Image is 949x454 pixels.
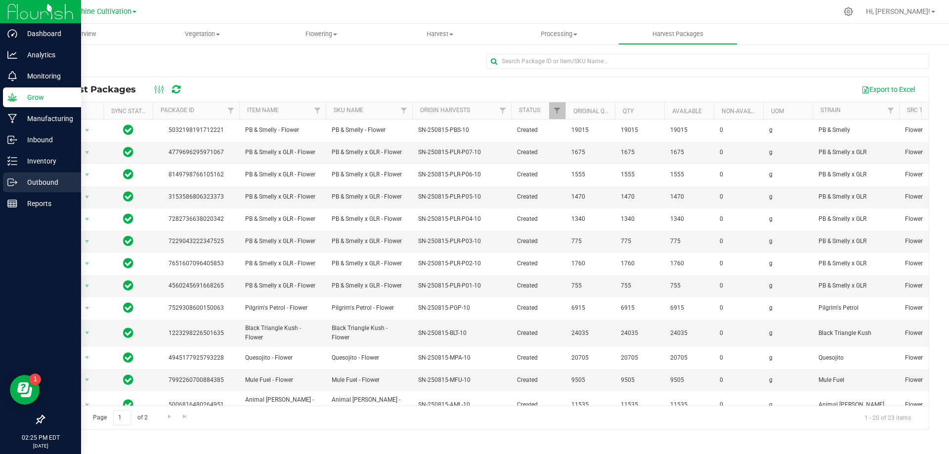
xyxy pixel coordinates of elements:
span: 1340 [670,214,708,224]
span: Created [517,192,560,202]
span: Flower [905,281,943,290]
input: 1 [113,410,131,425]
span: Created [517,170,560,179]
span: PB & Smelly x GLR [819,237,893,246]
span: 19015 [670,125,708,135]
button: Export to Excel [855,81,921,98]
span: In Sync [123,373,133,387]
span: Created [517,353,560,363]
span: In Sync [123,301,133,315]
span: Flower [905,192,943,202]
a: Filter [309,102,326,119]
span: 1675 [670,148,708,157]
span: Animal [PERSON_NAME] - Flower [332,395,406,414]
span: PB & Smelly x GLR [819,281,893,290]
span: 1675 [621,148,658,157]
span: 20705 [670,353,708,363]
span: 0 [720,353,757,363]
iframe: Resource center [10,375,40,405]
span: Harvest [381,30,499,39]
span: select [81,351,93,365]
span: g [769,281,807,290]
span: select [81,279,93,293]
span: g [769,237,807,246]
a: Sync Status [111,108,149,115]
p: Monitoring [17,70,77,82]
span: SN-250815-MFU-10 [418,375,471,385]
inline-svg: Manufacturing [7,114,17,124]
input: Search Package ID or Item/SKU Name... [486,54,929,69]
a: Overview [24,24,143,44]
span: select [81,235,93,248]
span: In Sync [123,234,133,248]
span: Mule Fuel [819,375,893,385]
span: 1470 [571,192,609,202]
span: In Sync [123,212,133,226]
span: Flower [905,303,943,313]
span: Flower [905,259,943,268]
span: SN-250815-MPA-10 [418,353,471,363]
p: Outbound [17,176,77,188]
span: PB & Smelly x GLR [819,170,893,179]
span: In Sync [123,326,133,340]
span: In Sync [123,167,133,181]
span: Flower [905,125,943,135]
span: Flower [905,148,943,157]
span: In Sync [123,351,133,365]
span: 1760 [621,259,658,268]
p: Inbound [17,134,77,146]
span: g [769,353,807,363]
a: Harvest [381,24,500,44]
span: SN-250815-PLR-P01-10 [418,281,481,290]
div: Manage settings [842,7,855,16]
inline-svg: Dashboard [7,29,17,39]
p: [DATE] [4,442,77,450]
inline-svg: Grow [7,92,17,102]
inline-svg: Monitoring [7,71,17,81]
span: 1555 [670,170,708,179]
span: select [81,373,93,387]
span: Flower [905,214,943,224]
span: select [81,146,93,160]
span: Created [517,148,560,157]
span: 1760 [571,259,609,268]
span: 1340 [621,214,658,224]
span: Vegetation [143,30,261,39]
inline-svg: Analytics [7,50,17,60]
span: SN-250815-PGP-10 [418,303,470,313]
span: select [81,257,93,271]
span: g [769,148,807,157]
span: PB & Smelly x GLR - Flower [245,192,320,202]
a: Status [519,107,540,114]
inline-svg: Inbound [7,135,17,145]
a: Qty [623,108,634,115]
span: 9505 [621,375,658,385]
span: In Sync [123,190,133,204]
span: Overview [57,30,109,39]
span: Harvest Packages [51,84,146,95]
span: 1760 [670,259,708,268]
span: SN-250815-PBS-10 [418,125,469,135]
span: Flower [905,170,943,179]
span: Created [517,303,560,313]
p: Analytics [17,49,77,61]
div: 3153586806323373 [151,192,241,202]
a: Package ID [161,107,194,114]
span: In Sync [123,123,133,137]
span: 1340 [571,214,609,224]
span: Animal [PERSON_NAME] [819,400,893,410]
a: Processing [500,24,619,44]
div: 7229043222347525 [151,237,241,246]
span: Flower [905,375,943,385]
span: 0 [720,303,757,313]
a: Filter [549,102,565,119]
span: Black Triangle Kush [819,329,893,338]
span: PB & Smelly x GLR - Flower [332,192,406,202]
span: 755 [670,281,708,290]
span: Quesojito - Flower [332,353,406,363]
span: 6915 [670,303,708,313]
span: Mule Fuel - Flower [245,375,320,385]
span: 9505 [571,375,609,385]
span: PB & Smelly x GLR - Flower [245,281,320,290]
